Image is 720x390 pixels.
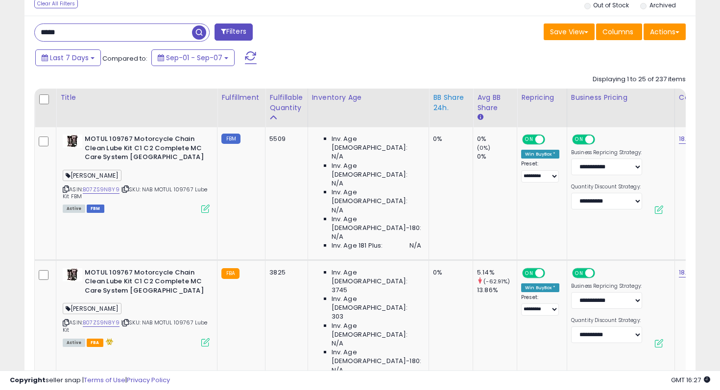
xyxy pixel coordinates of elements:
[483,277,510,285] small: (-62.91%)
[644,23,686,40] button: Actions
[63,135,82,148] img: 41bwm+fuBNL._SL40_.jpg
[332,161,421,179] span: Inv. Age [DEMOGRAPHIC_DATA]:
[332,312,343,321] span: 303
[332,188,421,206] span: Inv. Age [DEMOGRAPHIC_DATA]:
[477,113,483,122] small: Avg BB Share.
[103,338,114,345] i: hazardous material
[477,144,491,152] small: (0%)
[332,286,348,295] span: 3745
[596,23,642,40] button: Columns
[521,161,559,183] div: Preset:
[477,152,517,161] div: 0%
[593,1,629,9] label: Out of Stock
[60,92,213,103] div: Title
[269,135,300,143] div: 5509
[523,136,535,144] span: ON
[433,92,469,113] div: BB Share 24h.
[63,185,208,200] span: | SKU: NAB MOTUL 109767 Lube Kit FBM
[10,376,170,385] div: seller snap | |
[594,269,609,277] span: OFF
[433,135,465,143] div: 0%
[332,295,421,312] span: Inv. Age [DEMOGRAPHIC_DATA]:
[102,54,147,63] span: Compared to:
[85,268,204,298] b: MOTUL 109767 Motorcycle Chain Clean Lube Kit C1 C2 Complete MC Care System [GEOGRAPHIC_DATA]
[269,268,300,277] div: 3825
[332,152,343,161] span: N/A
[649,1,676,9] label: Archived
[521,294,559,316] div: Preset:
[332,339,343,348] span: N/A
[332,232,343,241] span: N/A
[332,179,343,188] span: N/A
[679,268,693,277] a: 18.61
[671,375,710,385] span: 2025-09-15 16:27 GMT
[63,268,82,281] img: 41bwm+fuBNL._SL40_.jpg
[221,92,261,103] div: Fulfillment
[521,92,563,103] div: Repricing
[332,321,421,339] span: Inv. Age [DEMOGRAPHIC_DATA]:
[87,205,104,213] span: FBM
[63,205,85,213] span: All listings currently available for purchase on Amazon
[544,269,559,277] span: OFF
[332,268,421,286] span: Inv. Age [DEMOGRAPHIC_DATA]:
[332,206,343,215] span: N/A
[83,319,120,327] a: B07ZS9N8Y9
[679,92,700,103] div: Cost
[521,150,559,159] div: Win BuyBox *
[63,303,121,314] span: [PERSON_NAME]
[87,339,103,347] span: FBA
[63,339,85,347] span: All listings currently available for purchase on Amazon
[221,268,240,279] small: FBA
[571,283,642,290] label: Business Repricing Strategy:
[573,269,585,277] span: ON
[477,92,513,113] div: Avg BB Share
[332,348,421,366] span: Inv. Age [DEMOGRAPHIC_DATA]-180:
[84,375,125,385] a: Terms of Use
[50,53,89,63] span: Last 7 Days
[63,170,121,181] span: [PERSON_NAME]
[602,27,633,37] span: Columns
[571,184,642,190] label: Quantity Discount Strategy:
[215,23,253,41] button: Filters
[477,135,517,143] div: 0%
[63,268,210,346] div: ASIN:
[477,286,517,295] div: 13.86%
[594,136,609,144] span: OFF
[166,53,222,63] span: Sep-01 - Sep-07
[573,136,585,144] span: ON
[571,92,671,103] div: Business Pricing
[523,269,535,277] span: ON
[221,134,240,144] small: FBM
[83,185,120,194] a: B07ZS9N8Y9
[10,375,46,385] strong: Copyright
[679,134,695,144] a: 18.60
[35,49,101,66] button: Last 7 Days
[85,135,204,164] b: MOTUL 109767 Motorcycle Chain Clean Lube Kit C1 C2 Complete MC Care System [GEOGRAPHIC_DATA]
[332,241,383,250] span: Inv. Age 181 Plus:
[433,268,465,277] div: 0%
[63,319,208,333] span: | SKU: NAB MOTUL 109767 Lube Kit
[477,268,517,277] div: 5.14%
[521,283,559,292] div: Win BuyBox *
[63,135,210,212] div: ASIN:
[269,92,303,113] div: Fulfillable Quantity
[312,92,425,103] div: Inventory Age
[544,23,595,40] button: Save View
[593,75,686,84] div: Displaying 1 to 25 of 237 items
[571,149,642,156] label: Business Repricing Strategy:
[571,317,642,324] label: Quantity Discount Strategy:
[151,49,235,66] button: Sep-01 - Sep-07
[127,375,170,385] a: Privacy Policy
[544,136,559,144] span: OFF
[332,215,421,232] span: Inv. Age [DEMOGRAPHIC_DATA]-180:
[332,135,421,152] span: Inv. Age [DEMOGRAPHIC_DATA]:
[409,241,421,250] span: N/A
